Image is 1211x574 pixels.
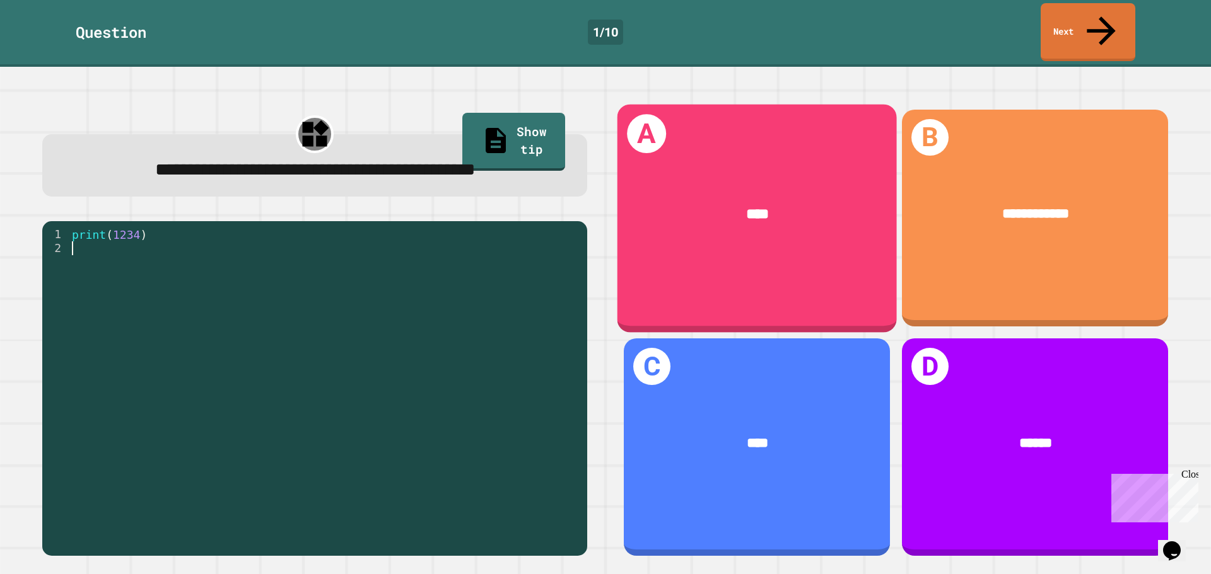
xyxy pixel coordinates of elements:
[42,227,69,241] div: 1
[462,113,565,171] a: Show tip
[911,348,949,385] h1: D
[627,114,666,153] h1: A
[911,119,949,156] h1: B
[588,20,623,45] div: 1 / 10
[1106,469,1198,522] iframe: chat widget
[1041,3,1135,61] a: Next
[5,5,87,80] div: Chat with us now!Close
[76,21,146,43] div: Question
[633,348,670,385] h1: C
[1158,524,1198,561] iframe: chat widget
[42,241,69,255] div: 2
